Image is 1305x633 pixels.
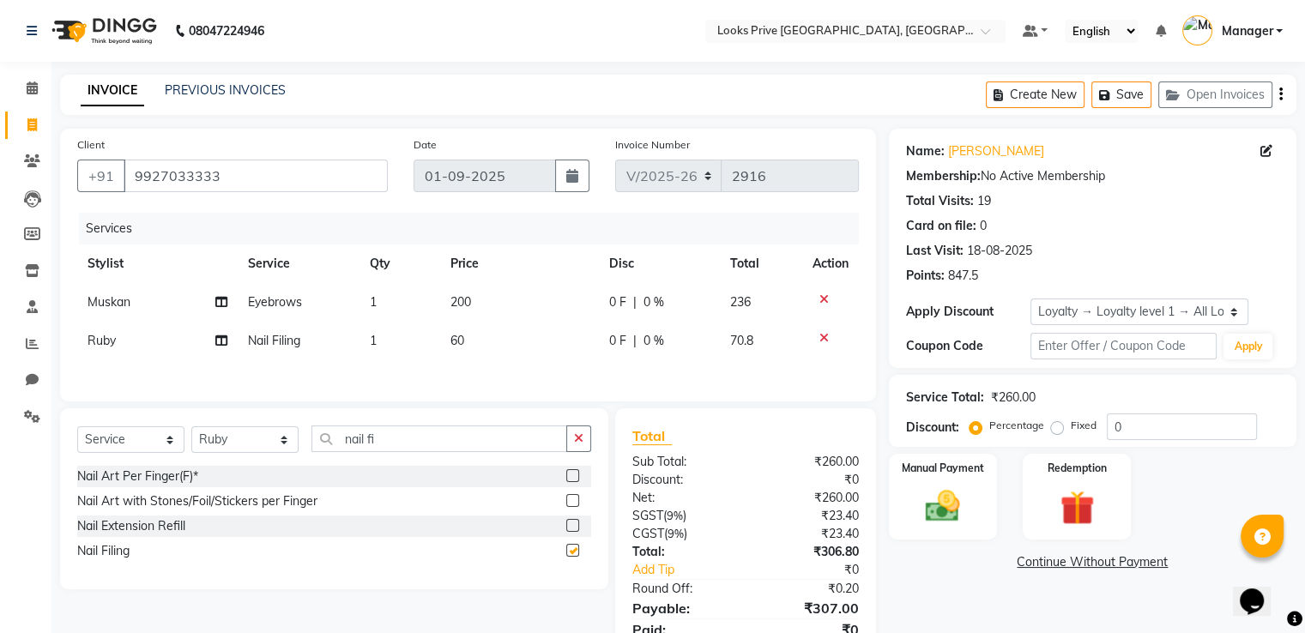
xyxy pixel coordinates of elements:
[906,419,959,437] div: Discount:
[619,471,746,489] div: Discount:
[77,467,198,485] div: Nail Art Per Finger(F)*
[989,418,1044,433] label: Percentage
[915,486,970,526] img: _cash.svg
[906,142,945,160] div: Name:
[1071,418,1097,433] label: Fixed
[746,580,872,598] div: ₹0.20
[77,517,185,535] div: Nail Extension Refill
[77,137,105,153] label: Client
[632,427,672,445] span: Total
[746,471,872,489] div: ₹0
[802,244,859,283] th: Action
[906,267,945,285] div: Points:
[1158,81,1272,108] button: Open Invoices
[1091,81,1151,108] button: Save
[906,303,1030,321] div: Apply Discount
[746,507,872,525] div: ₹23.40
[892,553,1293,571] a: Continue Without Payment
[77,542,130,560] div: Nail Filing
[746,525,872,543] div: ₹23.40
[359,244,441,283] th: Qty
[414,137,437,153] label: Date
[668,527,684,540] span: 9%
[902,461,984,476] label: Manual Payment
[619,580,746,598] div: Round Off:
[906,389,984,407] div: Service Total:
[619,561,766,579] a: Add Tip
[746,543,872,561] div: ₹306.80
[643,293,664,311] span: 0 %
[643,332,664,350] span: 0 %
[667,509,683,522] span: 9%
[619,489,746,507] div: Net:
[311,425,567,452] input: Search or Scan
[906,167,1279,185] div: No Active Membership
[77,492,317,510] div: Nail Art with Stones/Foil/Stickers per Finger
[977,192,991,210] div: 19
[619,543,746,561] div: Total:
[619,525,746,543] div: ( )
[248,333,300,348] span: Nail Filing
[730,294,751,310] span: 236
[1030,333,1217,359] input: Enter Offer / Coupon Code
[248,294,302,310] span: Eyebrows
[632,526,664,541] span: CGST
[967,242,1032,260] div: 18-08-2025
[986,81,1084,108] button: Create New
[633,332,637,350] span: |
[599,244,720,283] th: Disc
[609,293,626,311] span: 0 F
[619,507,746,525] div: ( )
[450,333,464,348] span: 60
[1049,486,1105,529] img: _gift.svg
[632,508,663,523] span: SGST
[165,82,286,98] a: PREVIOUS INVOICES
[370,294,377,310] span: 1
[81,75,144,106] a: INVOICE
[1233,564,1288,616] iframe: chat widget
[88,333,116,348] span: Ruby
[746,453,872,471] div: ₹260.00
[88,294,130,310] span: Muskan
[633,293,637,311] span: |
[1221,22,1272,40] span: Manager
[238,244,359,283] th: Service
[948,267,978,285] div: 847.5
[980,217,987,235] div: 0
[720,244,802,283] th: Total
[766,561,871,579] div: ₹0
[619,453,746,471] div: Sub Total:
[609,332,626,350] span: 0 F
[730,333,753,348] span: 70.8
[77,244,238,283] th: Stylist
[370,333,377,348] span: 1
[79,213,872,244] div: Services
[124,160,388,192] input: Search by Name/Mobile/Email/Code
[1048,461,1107,476] label: Redemption
[906,337,1030,355] div: Coupon Code
[1182,15,1212,45] img: Manager
[906,192,974,210] div: Total Visits:
[906,167,981,185] div: Membership:
[189,7,264,55] b: 08047224946
[44,7,161,55] img: logo
[619,598,746,618] div: Payable:
[906,217,976,235] div: Card on file:
[746,598,872,618] div: ₹307.00
[440,244,599,283] th: Price
[450,294,471,310] span: 200
[991,389,1036,407] div: ₹260.00
[615,137,690,153] label: Invoice Number
[1223,334,1272,359] button: Apply
[948,142,1044,160] a: [PERSON_NAME]
[77,160,125,192] button: +91
[906,242,964,260] div: Last Visit:
[746,489,872,507] div: ₹260.00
